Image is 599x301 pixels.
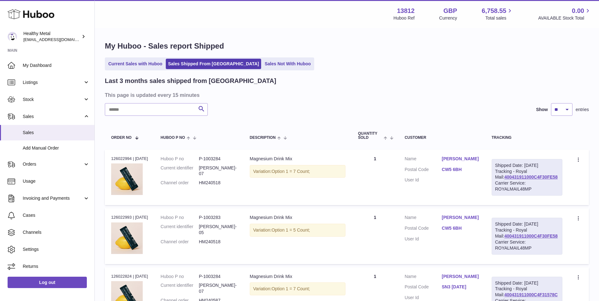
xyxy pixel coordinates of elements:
dd: [PERSON_NAME]-07 [199,165,237,177]
a: [PERSON_NAME] [442,274,479,280]
div: Carrier Service: ROYALMAIL48MP [495,180,559,192]
a: SN3 [DATE] [442,284,479,290]
a: [PERSON_NAME] [442,215,479,221]
dt: Postal Code [404,225,442,233]
dd: HM240518 [199,239,237,245]
dt: Current identifier [161,224,199,236]
a: 0.00 AVAILABLE Stock Total [538,7,591,21]
span: 6,758.55 [482,7,506,15]
div: Tracking - Royal Mail: [492,159,562,196]
dt: Huboo P no [161,156,199,162]
span: Settings [23,246,90,252]
span: Order No [111,136,132,140]
a: 400431911000C4F30FE58 [504,233,558,239]
span: Stock [23,97,83,103]
a: Sales Shipped From [GEOGRAPHIC_DATA] [166,59,261,69]
dt: User Id [404,177,442,183]
span: Sales [23,130,90,136]
td: 1 [352,150,398,205]
a: [PERSON_NAME] [442,156,479,162]
dt: Channel order [161,239,199,245]
dt: Channel order [161,180,199,186]
a: 400431911000C4F31578C [504,292,558,297]
span: Quantity Sold [358,132,382,140]
dt: Postal Code [404,167,442,174]
span: Add Manual Order [23,145,90,151]
dd: HM240518 [199,180,237,186]
span: Orders [23,161,83,167]
dt: Huboo P no [161,274,199,280]
label: Show [536,107,548,113]
div: Magnesium Drink Mix [250,156,345,162]
span: My Dashboard [23,62,90,68]
dt: Name [404,156,442,163]
div: Shipped Date: [DATE] [495,221,559,227]
div: 126022994 | [DATE] [111,156,148,162]
span: AVAILABLE Stock Total [538,15,591,21]
div: Magnesium Drink Mix [250,274,345,280]
span: Invoicing and Payments [23,195,83,201]
span: Usage [23,178,90,184]
span: 0.00 [572,7,584,15]
span: [EMAIL_ADDRESS][DOMAIN_NAME] [23,37,93,42]
dt: User Id [404,295,442,301]
div: 126022993 | [DATE] [111,215,148,220]
span: Sales [23,114,83,120]
div: Magnesium Drink Mix [250,215,345,221]
span: Cases [23,212,90,218]
dd: P-1003284 [199,156,237,162]
dt: Huboo P no [161,215,199,221]
div: Huboo Ref [393,15,415,21]
span: Channels [23,229,90,235]
div: Tracking [492,136,562,140]
a: 6,758.55 Total sales [482,7,514,21]
img: Product_31.jpg [111,163,143,195]
div: Tracking - Royal Mail: [492,218,562,254]
a: Log out [8,277,87,288]
span: Option 1 = 7 Count; [272,286,310,291]
dd: [PERSON_NAME]-05 [199,224,237,236]
span: Option 1 = 7 Count; [272,169,310,174]
dt: Name [404,215,442,222]
strong: 13812 [397,7,415,15]
dd: [PERSON_NAME]-07 [199,282,237,294]
span: Option 1 = 5 Count; [272,227,310,233]
span: Huboo P no [161,136,185,140]
dt: Name [404,274,442,281]
a: Current Sales with Huboo [106,59,165,69]
img: internalAdmin-13812@internal.huboo.com [8,32,17,41]
dt: Current identifier [161,282,199,294]
dt: User Id [404,236,442,242]
a: 400431911000C4F30FE58 [504,174,558,180]
h3: This page is updated every 15 minutes [105,91,587,98]
div: Customer [404,136,479,140]
div: Variation: [250,224,345,237]
dd: P-1003283 [199,215,237,221]
dd: P-1003284 [199,274,237,280]
img: Product_31.jpg [111,222,143,254]
div: 126022824 | [DATE] [111,274,148,279]
span: Description [250,136,276,140]
a: CW5 6BH [442,225,479,231]
span: entries [576,107,589,113]
div: Currency [439,15,457,21]
td: 1 [352,208,398,264]
a: Sales Not With Huboo [262,59,313,69]
a: CW5 6BH [442,167,479,173]
div: Healthy Metal [23,31,80,43]
div: Variation: [250,282,345,295]
span: Total sales [485,15,513,21]
h1: My Huboo - Sales report Shipped [105,41,589,51]
div: Shipped Date: [DATE] [495,162,559,168]
dt: Postal Code [404,284,442,292]
div: Carrier Service: ROYALMAIL48MP [495,239,559,251]
div: Shipped Date: [DATE] [495,280,559,286]
span: Listings [23,80,83,86]
h2: Last 3 months sales shipped from [GEOGRAPHIC_DATA] [105,77,276,85]
dt: Current identifier [161,165,199,177]
strong: GBP [443,7,457,15]
div: Variation: [250,165,345,178]
span: Returns [23,263,90,269]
